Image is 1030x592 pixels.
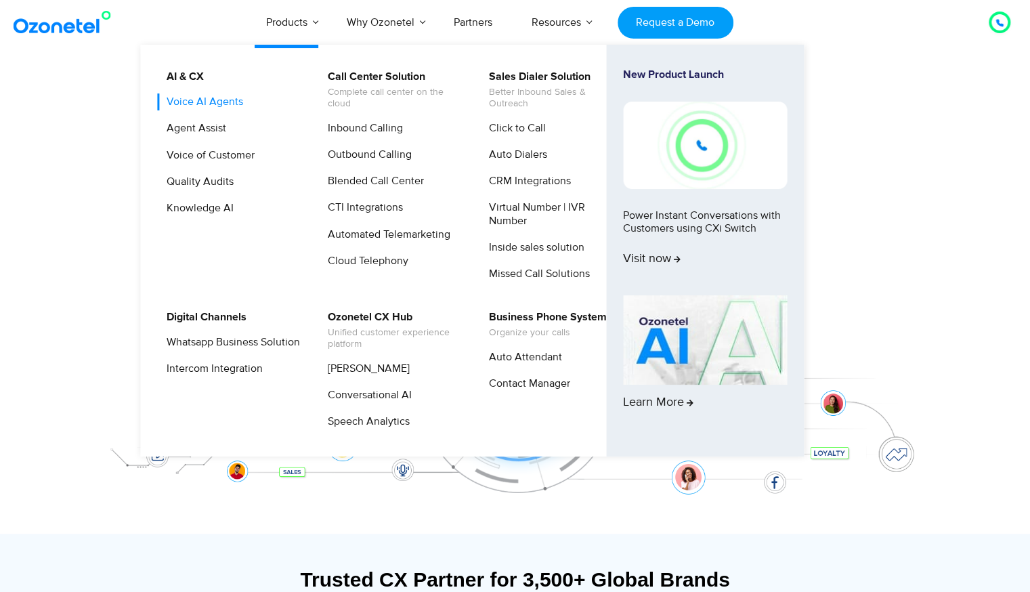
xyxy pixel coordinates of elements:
[158,200,236,217] a: Knowledge AI
[480,375,572,392] a: Contact Manager
[489,87,622,110] span: Better Inbound Sales & Outreach
[480,68,624,112] a: Sales Dialer SolutionBetter Inbound Sales & Outreach
[158,68,206,85] a: AI & CX
[480,266,592,282] a: Missed Call Solutions
[158,334,302,351] a: Whatsapp Business Solution
[328,327,461,350] span: Unified customer experience platform
[623,295,787,434] a: Learn More
[319,199,405,216] a: CTI Integrations
[480,239,586,256] a: Inside sales solution
[328,87,461,110] span: Complete call center on the cloud
[319,309,463,352] a: Ozonetel CX HubUnified customer experience platform
[158,173,236,190] a: Quality Audits
[92,187,939,202] div: Turn every conversation into a growth engine for your enterprise.
[319,120,405,137] a: Inbound Calling
[158,147,257,164] a: Voice of Customer
[623,396,693,410] span: Learn More
[618,7,733,39] a: Request a Demo
[319,146,414,163] a: Outbound Calling
[480,309,609,341] a: Business Phone SystemOrganize your calls
[480,173,573,190] a: CRM Integrations
[319,253,410,270] a: Cloud Telephony
[319,226,452,243] a: Automated Telemarketing
[489,327,607,339] span: Organize your calls
[623,295,787,385] img: AI
[480,146,549,163] a: Auto Dialers
[92,86,939,129] div: Orchestrate Intelligent
[623,252,681,267] span: Visit now
[92,121,939,186] div: Customer Experiences
[319,387,414,404] a: Conversational AI
[158,360,265,377] a: Intercom Integration
[480,120,548,137] a: Click to Call
[99,568,932,591] div: Trusted CX Partner for 3,500+ Global Brands
[319,413,412,430] a: Speech Analytics
[319,68,463,112] a: Call Center SolutionComplete call center on the cloud
[158,309,249,326] a: Digital Channels
[319,173,426,190] a: Blended Call Center
[480,199,624,229] a: Virtual Number | IVR Number
[158,120,228,137] a: Agent Assist
[319,360,412,377] a: [PERSON_NAME]
[623,102,787,188] img: New-Project-17.png
[158,93,245,110] a: Voice AI Agents
[480,349,564,366] a: Auto Attendant
[623,68,787,290] a: New Product LaunchPower Instant Conversations with Customers using CXi SwitchVisit now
